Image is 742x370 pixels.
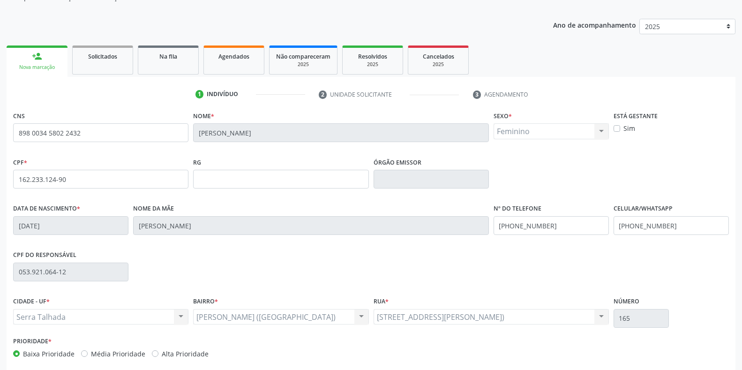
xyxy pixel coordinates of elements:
label: CIDADE - UF [13,294,50,309]
input: (__) _____-_____ [494,216,609,235]
label: Sexo [494,109,512,123]
span: Resolvidos [358,53,387,60]
input: __/__/____ [13,216,128,235]
input: ___.___.___-__ [13,263,128,281]
div: 2025 [415,61,462,68]
span: Agendados [218,53,249,60]
label: Sim [623,123,635,133]
span: Na fila [159,53,177,60]
label: Prioridade [13,334,52,349]
label: Está gestante [614,109,658,123]
label: Data de nascimento [13,202,80,216]
input: (__) _____-_____ [614,216,729,235]
label: Média Prioridade [91,349,145,359]
label: CPF [13,155,27,170]
p: Ano de acompanhamento [553,19,636,30]
label: Nome da mãe [133,202,174,216]
label: RG [193,155,201,170]
span: Não compareceram [276,53,330,60]
label: Nº do Telefone [494,202,541,216]
label: Alta Prioridade [162,349,209,359]
label: Rua [374,294,389,309]
span: Solicitados [88,53,117,60]
label: BAIRRO [193,294,218,309]
div: person_add [32,51,42,61]
div: 2025 [276,61,330,68]
label: Número [614,294,639,309]
label: CPF do responsável [13,248,76,263]
label: Nome [193,109,214,123]
label: Celular/WhatsApp [614,202,673,216]
div: Nova marcação [13,64,61,71]
div: 2025 [349,61,396,68]
label: Órgão emissor [374,155,421,170]
label: CNS [13,109,25,123]
div: Indivíduo [207,90,238,98]
div: 1 [195,90,204,98]
span: Cancelados [423,53,454,60]
label: Baixa Prioridade [23,349,75,359]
